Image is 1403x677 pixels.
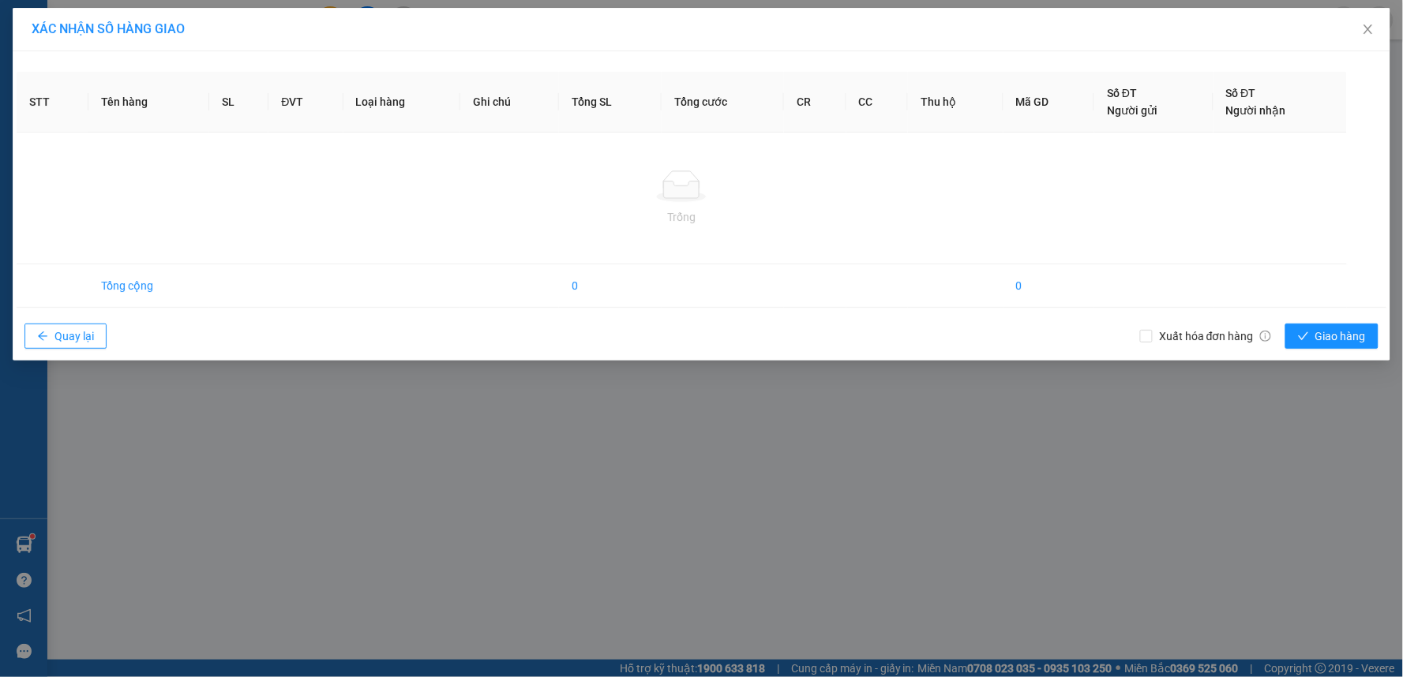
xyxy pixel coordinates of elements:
th: CR [784,72,846,133]
th: Mã GD [1003,72,1095,133]
td: Tổng cộng [88,264,209,308]
th: Tổng cước [662,72,784,133]
th: Loại hàng [343,72,461,133]
span: arrow-left [37,331,48,343]
span: Số ĐT [1226,87,1256,99]
span: Xuất hóa đơn hàng [1153,327,1277,345]
th: Ghi chú [460,72,559,133]
th: CC [846,72,908,133]
td: 0 [1003,264,1095,308]
th: Tổng SL [559,72,662,133]
button: arrow-leftQuay lại [24,324,107,349]
th: STT [17,72,88,133]
th: Tên hàng [88,72,209,133]
td: 0 [559,264,662,308]
div: Trống [29,208,1334,226]
span: Quay lại [54,327,94,345]
span: Người gửi [1107,104,1157,117]
span: close [1362,23,1375,36]
span: check [1298,331,1309,343]
span: Người nhận [1226,104,1286,117]
span: Số ĐT [1107,87,1137,99]
th: SL [209,72,268,133]
button: checkGiao hàng [1285,324,1379,349]
button: Close [1346,8,1390,52]
span: XÁC NHẬN SỐ HÀNG GIAO [32,21,185,36]
span: info-circle [1260,331,1271,342]
span: Giao hàng [1315,327,1366,345]
th: Thu hộ [908,72,1003,133]
th: ĐVT [268,72,343,133]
